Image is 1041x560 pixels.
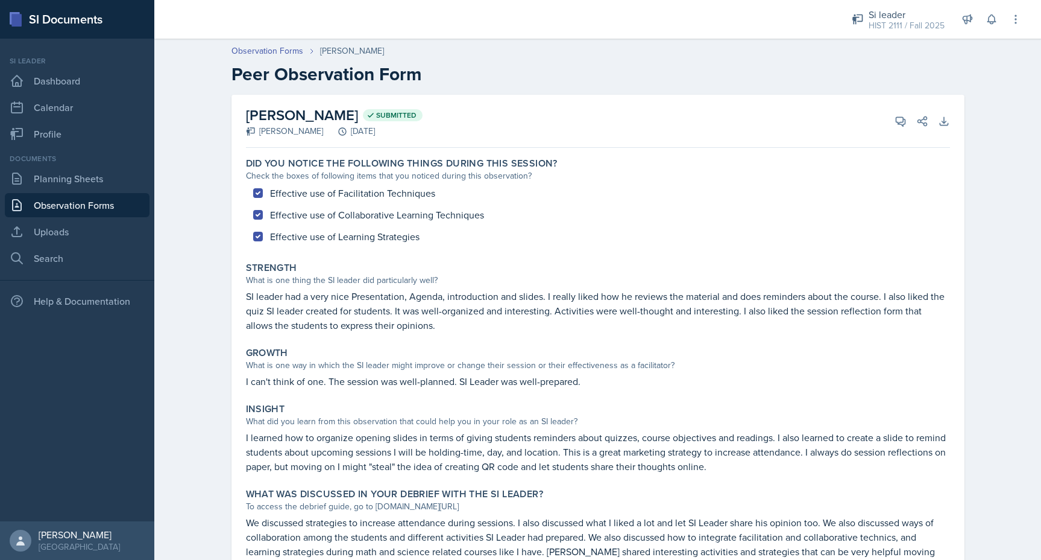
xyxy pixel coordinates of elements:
[5,153,149,164] div: Documents
[869,19,945,32] div: HIST 2111 / Fall 2025
[320,45,384,57] div: [PERSON_NAME]
[246,274,950,287] div: What is one thing the SI leader did particularly well?
[5,193,149,217] a: Observation Forms
[39,529,120,541] div: [PERSON_NAME]
[246,347,288,359] label: Growth
[5,56,149,66] div: Si leader
[231,45,303,57] a: Observation Forms
[5,95,149,119] a: Calendar
[5,122,149,146] a: Profile
[5,289,149,313] div: Help & Documentation
[231,63,964,85] h2: Peer Observation Form
[246,500,950,513] div: To access the debrief guide, go to [DOMAIN_NAME][URL]
[39,541,120,553] div: [GEOGRAPHIC_DATA]
[5,167,149,191] a: Planning Sheets
[246,415,950,428] div: What did you learn from this observation that could help you in your role as an SI leader?
[5,246,149,270] a: Search
[246,403,285,415] label: Insight
[246,488,544,500] label: What was discussed in your debrief with the SI Leader?
[323,125,375,138] div: [DATE]
[246,262,297,274] label: Strength
[246,289,950,332] p: SI leader had a very nice Presentation, Agenda, introduction and slides. I really liked how he re...
[376,110,417,120] span: Submitted
[869,7,945,22] div: Si leader
[246,374,950,389] p: I can't think of one. The session was well-planned. SI Leader was well-prepared.
[246,430,950,474] p: I learned how to organize opening slides in terms of giving students reminders about quizzes, cou...
[246,157,558,170] label: Did you notice the following things during this session?
[5,220,149,244] a: Uploads
[5,69,149,93] a: Dashboard
[246,170,950,182] div: Check the boxes of following items that you noticed during this observation?
[246,359,950,372] div: What is one way in which the SI leader might improve or change their session or their effectivene...
[246,104,423,126] h2: [PERSON_NAME]
[246,125,323,138] div: [PERSON_NAME]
